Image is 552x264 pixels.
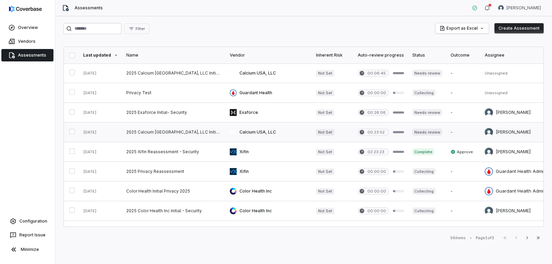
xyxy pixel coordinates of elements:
div: Page 1 of 3 [476,235,494,241]
div: Last updated [83,52,118,58]
img: Guardant Health Admin avatar [485,167,493,176]
span: Configuration [19,218,47,224]
span: Overview [18,25,38,30]
td: - [446,123,481,142]
span: Report Issue [19,232,46,238]
button: Filter [124,23,149,34]
div: Assignee [485,52,546,58]
td: - [446,103,481,123]
td: - [446,63,481,83]
div: Outcome [451,52,476,58]
div: • [470,235,472,240]
a: Vendors [1,35,53,48]
div: 56 items [450,235,466,241]
img: Arun Muthu avatar [485,128,493,136]
img: Arun Muthu avatar [485,207,493,215]
div: Vendor [230,52,308,58]
td: - [446,221,481,241]
img: Guardant Health Admin avatar [485,187,493,195]
img: logo-D7KZi-bG.svg [9,6,42,12]
button: Export as Excel [435,23,489,33]
td: - [446,201,481,221]
div: Name [126,52,221,58]
span: Minimize [21,247,39,252]
span: Filter [136,26,145,31]
img: Arun Muthu avatar [485,108,493,117]
button: Create Assessment [494,23,544,33]
td: - [446,83,481,103]
td: - [446,162,481,182]
button: Arun Muthu avatar[PERSON_NAME] [494,3,545,13]
button: Report Issue [3,229,52,241]
td: - [446,182,481,201]
a: Overview [1,21,53,34]
img: Arun Muthu avatar [498,5,504,11]
span: Assessments [18,52,46,58]
a: Assessments [1,49,53,61]
div: Inherent Risk [316,52,349,58]
div: Auto-review progress [358,52,404,58]
span: Vendors [18,39,36,44]
span: [PERSON_NAME] [506,5,541,11]
a: Configuration [3,215,52,227]
span: Assessments [75,5,103,11]
img: Arun Muthu avatar [485,148,493,156]
button: Minimize [3,243,52,256]
div: Status [412,52,442,58]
